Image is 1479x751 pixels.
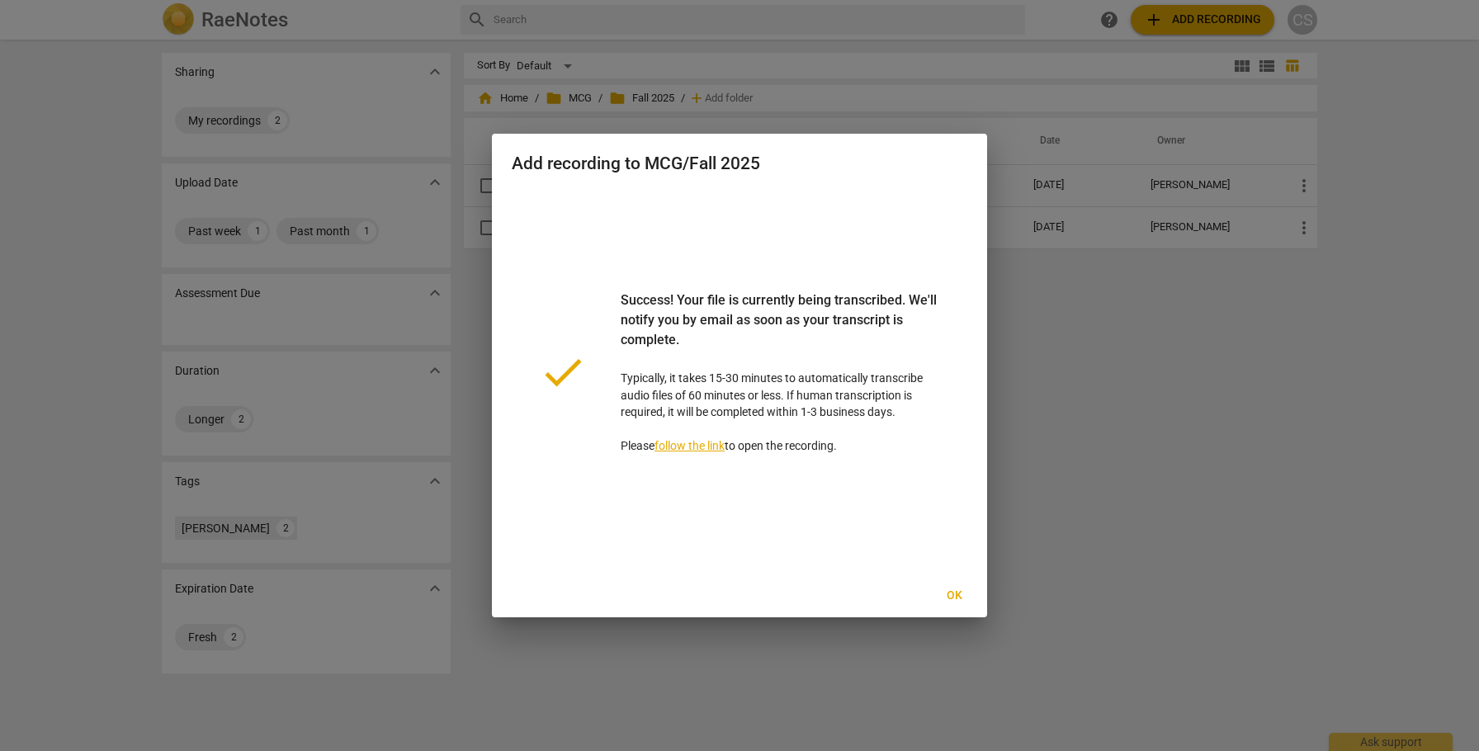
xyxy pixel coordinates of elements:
button: Ok [928,581,980,611]
h2: Add recording to MCG/Fall 2025 [512,154,967,174]
a: follow the link [654,439,725,452]
div: Success! Your file is currently being transcribed. We'll notify you by email as soon as your tran... [621,290,941,370]
span: Ok [941,588,967,604]
span: done [538,347,588,397]
p: Typically, it takes 15-30 minutes to automatically transcribe audio files of 60 minutes or less. ... [621,290,941,455]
